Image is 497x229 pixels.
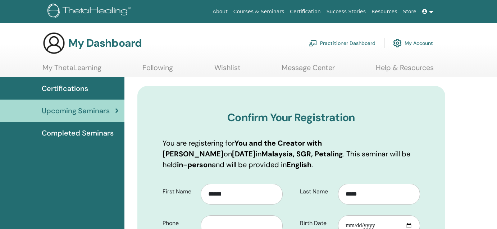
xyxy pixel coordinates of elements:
[163,138,420,170] p: You are registering for on in . This seminar will be held and will be provided in .
[287,5,323,18] a: Certification
[369,5,400,18] a: Resources
[400,5,419,18] a: Store
[376,63,434,77] a: Help & Resources
[157,185,201,198] label: First Name
[309,40,317,46] img: chalkboard-teacher.svg
[210,5,230,18] a: About
[177,160,212,169] b: in-person
[282,63,335,77] a: Message Center
[42,128,114,138] span: Completed Seminars
[261,149,343,159] b: Malaysia, SGR, Petaling
[142,63,173,77] a: Following
[47,4,133,20] img: logo.png
[393,37,402,49] img: cog.svg
[309,35,375,51] a: Practitioner Dashboard
[163,138,322,159] b: You and the Creator with [PERSON_NAME]
[393,35,433,51] a: My Account
[42,105,110,116] span: Upcoming Seminars
[42,83,88,94] span: Certifications
[42,63,101,77] a: My ThetaLearning
[232,149,256,159] b: [DATE]
[68,37,142,50] h3: My Dashboard
[163,111,420,124] h3: Confirm Your Registration
[42,32,65,55] img: generic-user-icon.jpg
[287,160,311,169] b: English
[214,63,241,77] a: Wishlist
[295,185,338,198] label: Last Name
[324,5,369,18] a: Success Stories
[231,5,287,18] a: Courses & Seminars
